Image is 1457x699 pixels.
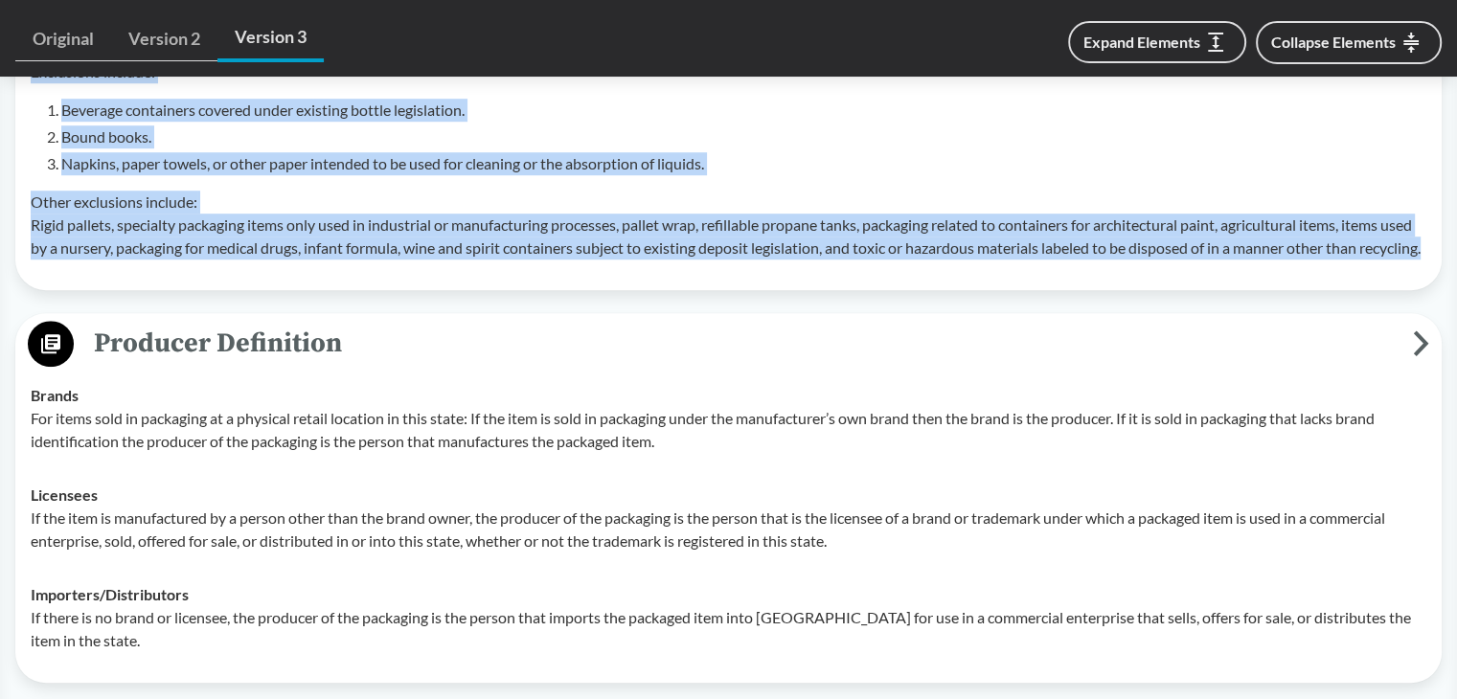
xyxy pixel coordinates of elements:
li: Napkins, paper towels, or other paper intended to be used for cleaning or the absorption of liquids. [61,152,1426,175]
a: Version 3 [217,15,324,62]
li: Beverage containers covered under existing bottle legislation. [61,99,1426,122]
li: Bound books. [61,125,1426,148]
strong: Importers/​Distributors [31,585,189,603]
a: Version 2 [111,17,217,61]
strong: Brands [31,386,79,404]
strong: Licensees [31,485,98,504]
a: Original [15,17,111,61]
p: For items sold in packaging at a physical retail location in this state: If the item is sold in p... [31,407,1426,453]
p: If the item is manufactured by a person other than the brand owner, the producer of the packaging... [31,507,1426,552]
p: Other exclusions include: Rigid pallets, specialty packaging items only used in industrial or man... [31,191,1426,259]
button: Producer Definition [22,320,1435,369]
button: Expand Elements [1068,21,1246,63]
span: Producer Definition [74,322,1413,365]
p: If there is no brand or licensee, the producer of the packaging is the person that imports the pa... [31,606,1426,652]
button: Collapse Elements [1256,21,1442,64]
